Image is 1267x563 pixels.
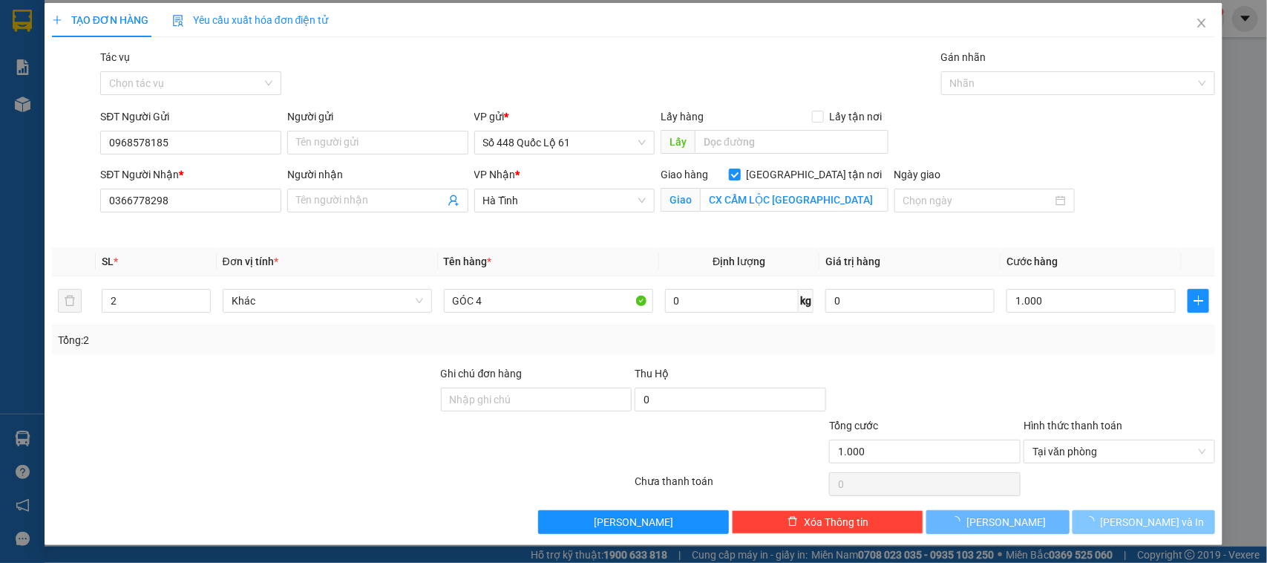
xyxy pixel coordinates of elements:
[926,510,1069,534] button: [PERSON_NAME]
[903,192,1053,209] input: Ngày giao
[474,108,655,125] div: VP gửi
[804,514,868,530] span: Xóa Thông tin
[635,368,669,380] span: Thu Hộ
[52,14,148,26] span: TẠO ĐƠN HÀNG
[1024,420,1122,432] label: Hình thức thanh toán
[474,169,516,180] span: VP Nhận
[661,111,704,123] span: Lấy hàng
[100,108,281,125] div: SĐT Người Gửi
[100,51,130,63] label: Tác vụ
[966,514,1046,530] span: [PERSON_NAME]
[950,516,966,527] span: loading
[172,15,184,27] img: icon
[58,332,490,348] div: Tổng: 2
[695,130,888,154] input: Dọc đường
[287,166,468,183] div: Người nhận
[1073,510,1215,534] button: [PERSON_NAME] và In
[102,80,197,97] li: VP Ninh Thuận
[7,80,102,113] li: VP Số 448 Quốc Lộ 61
[825,289,995,313] input: 0
[448,195,459,206] span: user-add
[825,256,880,267] span: Giá trị hàng
[1084,516,1101,527] span: loading
[52,15,62,25] span: plus
[941,51,986,63] label: Gán nhãn
[661,169,708,180] span: Giao hàng
[894,169,941,180] label: Ngày giao
[1006,256,1058,267] span: Cước hàng
[700,188,888,212] input: Giao tận nơi
[713,256,765,267] span: Định lượng
[1032,440,1206,463] span: Tại văn phòng
[732,510,923,534] button: deleteXóa Thông tin
[444,256,492,267] span: Tên hàng
[483,131,646,154] span: Số 448 Quốc Lộ 61
[829,420,878,432] span: Tổng cước
[287,108,468,125] div: Người gửi
[661,188,700,212] span: Giao
[661,130,695,154] span: Lấy
[58,289,82,313] button: delete
[444,289,653,313] input: VD: Bàn, Ghế
[634,473,828,499] div: Chưa thanh toán
[441,388,632,411] input: Ghi chú đơn hàng
[788,516,798,528] span: delete
[1188,289,1209,313] button: plus
[594,514,673,530] span: [PERSON_NAME]
[172,14,329,26] span: Yêu cầu xuất hóa đơn điện tử
[441,368,523,380] label: Ghi chú đơn hàng
[100,166,281,183] div: SĐT Người Nhận
[538,510,730,534] button: [PERSON_NAME]
[7,7,215,63] li: Bốn Luyện Express
[741,166,888,183] span: [GEOGRAPHIC_DATA] tận nơi
[232,290,423,312] span: Khác
[102,256,114,267] span: SL
[1101,514,1205,530] span: [PERSON_NAME] và In
[1196,17,1208,29] span: close
[799,289,813,313] span: kg
[223,256,278,267] span: Đơn vị tính
[824,108,888,125] span: Lấy tận nơi
[1188,295,1208,307] span: plus
[1181,3,1222,45] button: Close
[483,189,646,212] span: Hà Tĩnh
